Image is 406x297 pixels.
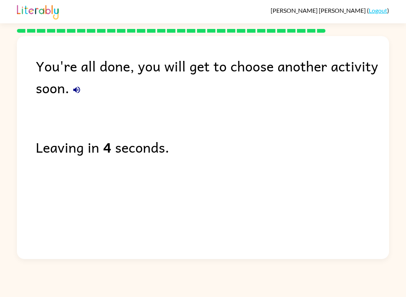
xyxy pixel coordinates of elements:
img: Literably [17,3,59,20]
div: You're all done, you will get to choose another activity soon. [36,55,389,98]
span: [PERSON_NAME] [PERSON_NAME] [271,7,367,14]
div: Leaving in seconds. [36,136,389,158]
b: 4 [103,136,111,158]
div: ( ) [271,7,389,14]
a: Logout [369,7,387,14]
